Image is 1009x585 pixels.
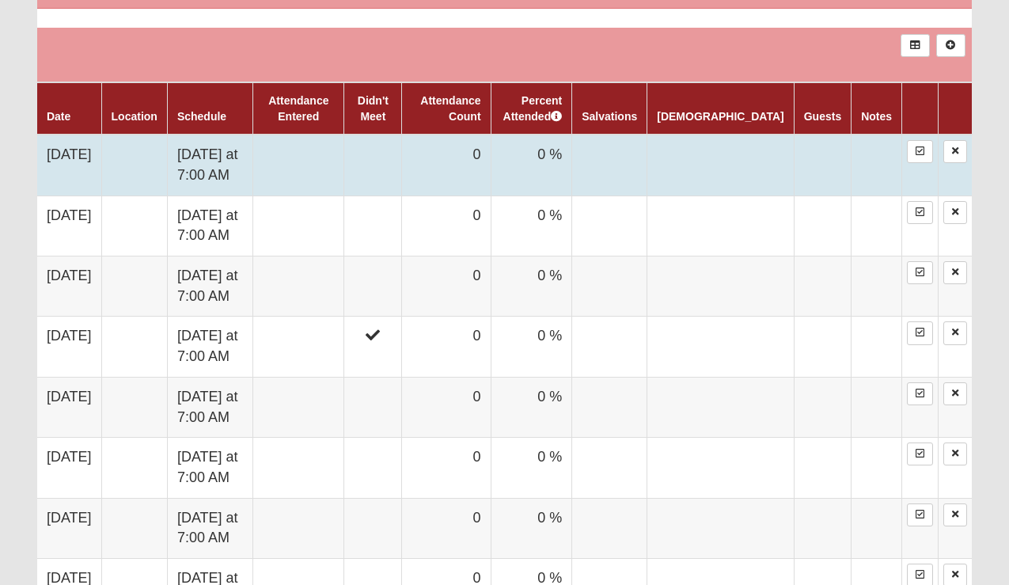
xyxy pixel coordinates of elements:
[167,377,252,437] td: [DATE] at 7:00 AM
[943,201,967,224] a: Delete
[943,261,967,284] a: Delete
[177,110,226,123] a: Schedule
[402,135,491,196] td: 0
[47,110,70,123] a: Date
[491,196,572,256] td: 0 %
[37,498,101,558] td: [DATE]
[907,503,933,526] a: Enter Attendance
[907,201,933,224] a: Enter Attendance
[491,256,572,317] td: 0 %
[907,261,933,284] a: Enter Attendance
[491,438,572,498] td: 0 %
[572,82,647,135] th: Salvations
[402,498,491,558] td: 0
[167,256,252,317] td: [DATE] at 7:00 AM
[901,34,930,57] a: Export to Excel
[647,82,794,135] th: [DEMOGRAPHIC_DATA]
[491,317,572,377] td: 0 %
[943,321,967,344] a: Delete
[37,256,101,317] td: [DATE]
[907,443,933,465] a: Enter Attendance
[907,321,933,344] a: Enter Attendance
[943,443,967,465] a: Delete
[491,498,572,558] td: 0 %
[167,196,252,256] td: [DATE] at 7:00 AM
[861,110,892,123] a: Notes
[907,140,933,163] a: Enter Attendance
[503,94,563,123] a: Percent Attended
[402,438,491,498] td: 0
[37,377,101,437] td: [DATE]
[936,34,965,57] a: Alt+N
[167,317,252,377] td: [DATE] at 7:00 AM
[943,140,967,163] a: Delete
[491,135,572,196] td: 0 %
[37,438,101,498] td: [DATE]
[37,196,101,256] td: [DATE]
[268,94,328,123] a: Attendance Entered
[402,377,491,437] td: 0
[167,438,252,498] td: [DATE] at 7:00 AM
[37,135,101,196] td: [DATE]
[402,317,491,377] td: 0
[794,82,851,135] th: Guests
[358,94,389,123] a: Didn't Meet
[491,377,572,437] td: 0 %
[37,317,101,377] td: [DATE]
[167,135,252,196] td: [DATE] at 7:00 AM
[907,382,933,405] a: Enter Attendance
[402,196,491,256] td: 0
[112,110,157,123] a: Location
[943,503,967,526] a: Delete
[167,498,252,558] td: [DATE] at 7:00 AM
[943,382,967,405] a: Delete
[420,94,480,123] a: Attendance Count
[402,256,491,317] td: 0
